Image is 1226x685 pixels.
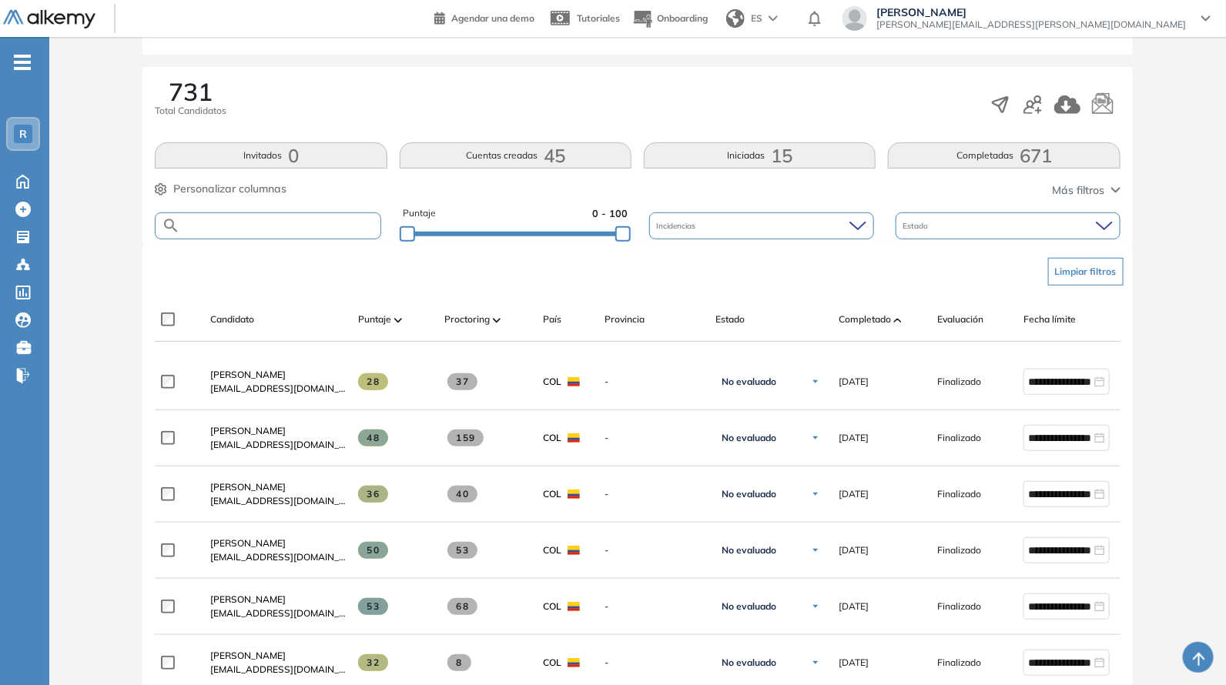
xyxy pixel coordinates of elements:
[447,429,484,446] span: 159
[811,602,820,611] img: Ícono de flecha
[155,142,387,169] button: Invitados0
[210,593,286,605] span: [PERSON_NAME]
[358,429,388,446] span: 48
[839,431,869,445] span: [DATE]
[839,312,891,326] span: Completado
[447,373,477,390] span: 37
[722,544,776,556] span: No evaluado
[162,216,180,236] img: SEARCH_ALT
[403,206,436,221] span: Puntaje
[657,12,708,24] span: Onboarding
[726,9,745,28] img: world
[1048,258,1124,286] button: Limpiar filtros
[19,128,27,140] span: R
[210,480,346,494] a: [PERSON_NAME]
[358,542,388,559] span: 50
[155,181,286,197] button: Personalizar columnas
[493,318,501,322] img: [missing "en.ARROW_ALT" translation]
[568,546,580,555] img: COL
[358,312,391,326] span: Puntaje
[210,369,286,380] span: [PERSON_NAME]
[839,600,869,613] span: [DATE]
[210,593,346,606] a: [PERSON_NAME]
[722,657,776,669] span: No evaluado
[903,220,932,232] span: Estado
[722,488,776,500] span: No evaluado
[839,375,869,389] span: [DATE]
[839,487,869,501] span: [DATE]
[605,312,645,326] span: Provincia
[444,312,490,326] span: Proctoring
[210,368,346,382] a: [PERSON_NAME]
[722,376,776,388] span: No evaluado
[644,142,876,169] button: Iniciadas15
[632,2,708,35] button: Onboarding
[568,490,580,499] img: COL
[888,142,1120,169] button: Completadas671
[210,536,346,550] a: [PERSON_NAME]
[568,658,580,667] img: COL
[1053,182,1120,199] button: Más filtros
[937,656,981,670] span: Finalizado
[937,600,981,613] span: Finalizado
[451,12,534,24] span: Agendar una demo
[173,181,286,197] span: Personalizar columnas
[210,312,254,326] span: Candidato
[605,487,703,501] span: -
[1023,312,1076,326] span: Fecha límite
[937,312,983,326] span: Evaluación
[577,12,620,24] span: Tutoriales
[358,486,388,503] span: 36
[605,656,703,670] span: -
[543,543,561,557] span: COL
[722,432,776,444] span: No evaluado
[937,487,981,501] span: Finalizado
[876,18,1186,31] span: [PERSON_NAME][EMAIL_ADDRESS][PERSON_NAME][DOMAIN_NAME]
[210,663,346,677] span: [EMAIL_ADDRESS][DOMAIN_NAME]
[1053,182,1105,199] span: Más filtros
[169,79,213,104] span: 731
[210,424,346,438] a: [PERSON_NAME]
[543,487,561,501] span: COL
[839,656,869,670] span: [DATE]
[568,377,580,386] img: COL
[358,654,388,671] span: 32
[210,481,286,493] span: [PERSON_NAME]
[769,15,778,22] img: arrow
[568,602,580,611] img: COL
[14,61,31,64] i: -
[3,10,95,29] img: Logo
[811,490,820,499] img: Ícono de flecha
[210,425,286,436] span: [PERSON_NAME]
[434,8,534,26] a: Agendar una demo
[543,431,561,445] span: COL
[358,373,388,390] span: 28
[543,375,561,389] span: COL
[568,433,580,443] img: COL
[811,377,820,386] img: Ícono de flecha
[210,382,346,396] span: [EMAIL_ADDRESS][DOMAIN_NAME]
[722,600,776,613] span: No evaluado
[751,12,762,25] span: ES
[876,6,1186,18] span: [PERSON_NAME]
[543,600,561,613] span: COL
[400,142,631,169] button: Cuentas creadas45
[358,598,388,615] span: 53
[896,212,1120,239] div: Estado
[210,494,346,508] span: [EMAIL_ADDRESS][DOMAIN_NAME]
[811,433,820,443] img: Ícono de flecha
[543,656,561,670] span: COL
[592,206,628,221] span: 0 - 100
[839,543,869,557] span: [DATE]
[447,542,477,559] span: 53
[811,658,820,667] img: Ícono de flecha
[210,606,346,620] span: [EMAIL_ADDRESS][DOMAIN_NAME]
[447,598,477,615] span: 68
[210,537,286,549] span: [PERSON_NAME]
[937,431,981,445] span: Finalizado
[210,550,346,564] span: [EMAIL_ADDRESS][DOMAIN_NAME]
[605,375,703,389] span: -
[605,543,703,557] span: -
[210,649,346,663] a: [PERSON_NAME]
[447,654,471,671] span: 8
